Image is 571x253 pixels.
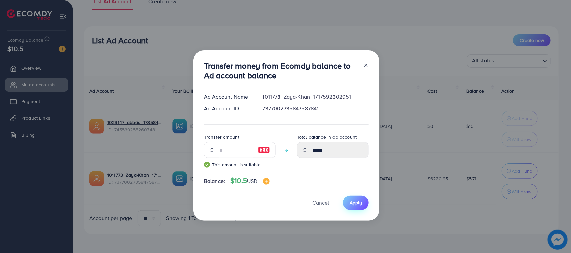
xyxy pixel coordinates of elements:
div: Ad Account ID [199,105,257,112]
img: guide [204,162,210,168]
span: Cancel [312,199,329,206]
span: Balance: [204,177,225,185]
div: 1011773_Zaya-Khan_1717592302951 [257,93,374,101]
label: Total balance in ad account [297,134,357,140]
h3: Transfer money from Ecomdy balance to Ad account balance [204,61,358,80]
span: USD [247,177,257,185]
button: Cancel [304,196,338,210]
span: Apply [350,199,362,206]
div: 7377002735847587841 [257,105,374,112]
button: Apply [343,196,369,210]
img: image [258,146,270,154]
h4: $10.5 [230,177,269,185]
small: This amount is suitable [204,161,276,168]
img: image [263,178,270,185]
div: Ad Account Name [199,93,257,101]
label: Transfer amount [204,134,239,140]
